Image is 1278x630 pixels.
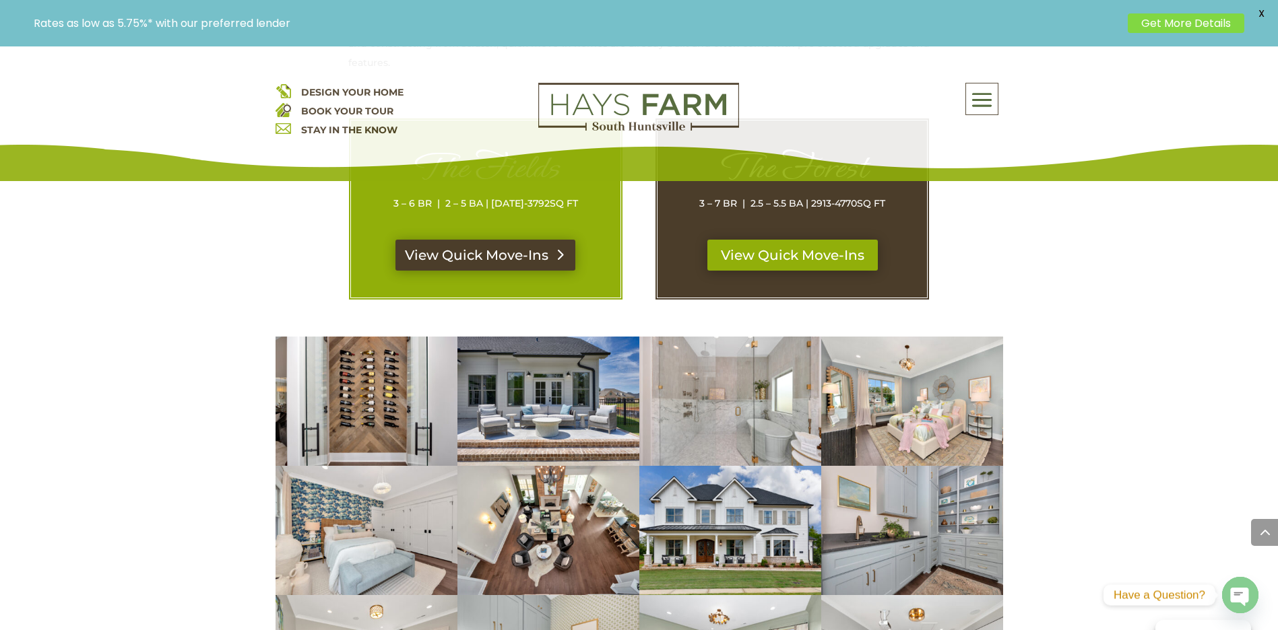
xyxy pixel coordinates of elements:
a: View Quick Move-Ins [395,240,575,271]
a: View Quick Move-Ins [707,240,878,271]
img: 2106-Forest-Gate-82-400x284.jpg [821,337,1003,466]
img: 2106-Forest-Gate-8-400x284.jpg [457,337,639,466]
p: 3 – 7 BR | 2.5 – 5.5 BA | 2913-4770 [684,194,900,213]
a: hays farm homes huntsville development [538,122,739,134]
img: 2106-Forest-Gate-81-400x284.jpg [276,466,457,595]
img: 2106-Forest-Gate-61-400x284.jpg [639,337,821,466]
img: design your home [276,83,291,98]
p: Rates as low as 5.75%* with our preferred lender [34,17,1121,30]
a: DESIGN YOUR HOME [301,86,404,98]
img: book your home tour [276,102,291,117]
img: Logo [538,83,739,131]
img: 2106-Forest-Gate-52-400x284.jpg [821,466,1003,595]
span: X [1251,3,1271,24]
img: 2106-Forest-Gate-79-400x284.jpg [457,466,639,595]
span: 3 – 6 BR | 2 – 5 BA | [DATE]-3792 [393,197,550,209]
a: STAY IN THE KNOW [301,124,397,136]
a: Get More Details [1128,13,1244,33]
span: SQ FT [550,197,578,209]
span: SQ FT [857,197,885,209]
img: hays farm homes [639,466,821,595]
a: BOOK YOUR TOUR [301,105,393,117]
img: 2106-Forest-Gate-27-400x284.jpg [276,337,457,466]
